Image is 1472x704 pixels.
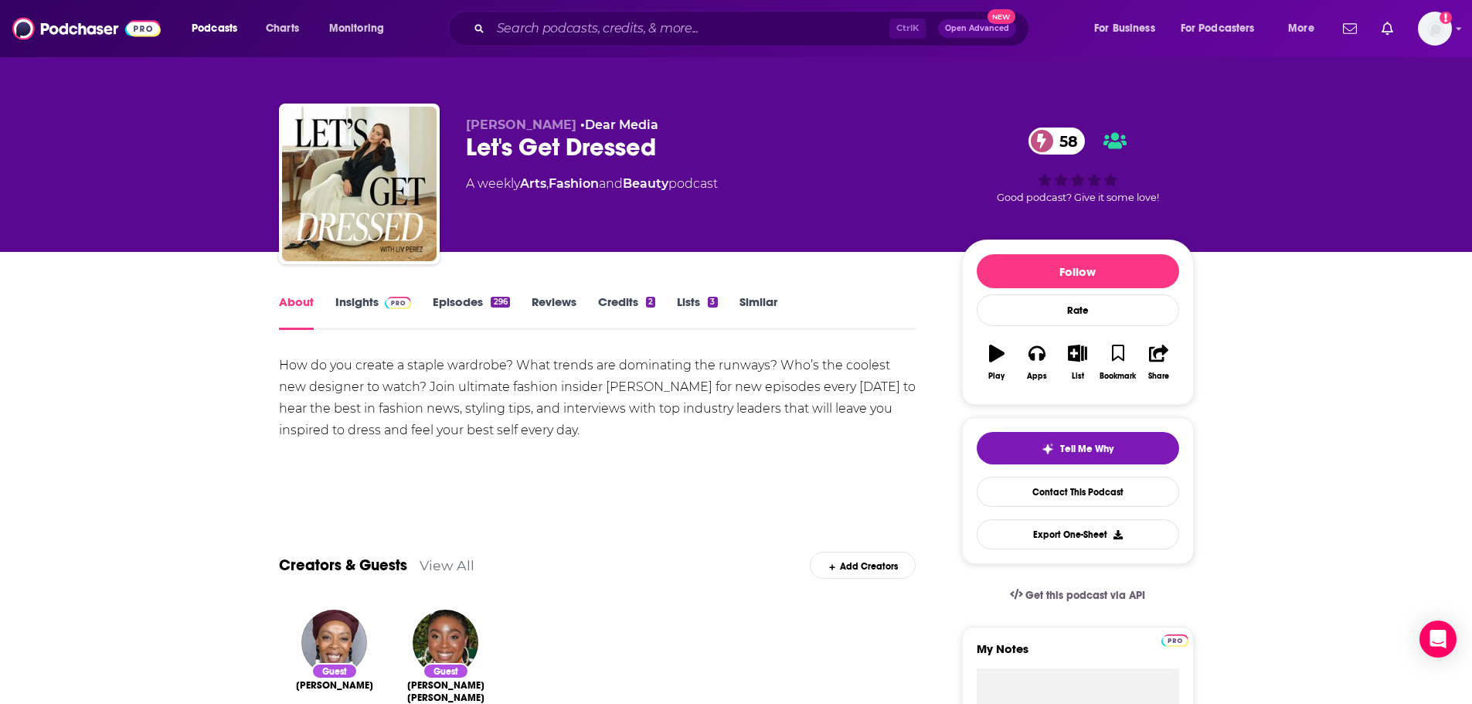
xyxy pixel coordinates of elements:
a: Noma Dumezweni [296,679,373,692]
div: Guest [311,663,358,679]
div: 58Good podcast? Give it some love! [962,117,1194,213]
a: Lindsay Peoples Wagner [403,679,489,704]
button: Play [977,335,1017,390]
a: Fashion [549,176,599,191]
a: Arts [520,176,546,191]
div: Play [988,372,1005,381]
input: Search podcasts, credits, & more... [491,16,889,41]
span: For Business [1094,18,1155,39]
div: 296 [491,297,509,308]
a: Pro website [1161,632,1188,647]
button: List [1057,335,1097,390]
button: open menu [318,16,404,41]
button: Apps [1017,335,1057,390]
button: open menu [1083,16,1175,41]
button: open menu [1171,16,1277,41]
span: Good podcast? Give it some love! [997,192,1159,203]
span: Ctrl K [889,19,926,39]
button: open menu [181,16,257,41]
img: Let's Get Dressed [282,107,437,261]
img: Podchaser Pro [1161,634,1188,647]
button: open menu [1277,16,1334,41]
a: Get this podcast via API [998,576,1158,614]
button: tell me why sparkleTell Me Why [977,432,1179,464]
div: Rate [977,294,1179,326]
span: Get this podcast via API [1025,589,1145,602]
div: 2 [646,297,655,308]
img: Lindsay Peoples Wagner [413,610,478,675]
a: About [279,294,314,330]
span: More [1288,18,1314,39]
a: Reviews [532,294,576,330]
img: Noma Dumezweni [301,610,367,675]
label: My Notes [977,641,1179,668]
span: 58 [1044,128,1086,155]
div: How do you create a staple wardrobe? What trends are dominating the runways? Who’s the coolest ne... [279,355,916,441]
button: Open AdvancedNew [938,19,1016,38]
a: Episodes296 [433,294,509,330]
span: For Podcasters [1181,18,1255,39]
span: [PERSON_NAME] [PERSON_NAME] [403,679,489,704]
svg: Add a profile image [1440,12,1452,24]
a: View All [420,557,474,573]
button: Bookmark [1098,335,1138,390]
div: List [1072,372,1084,381]
div: Share [1148,372,1169,381]
a: Contact This Podcast [977,477,1179,507]
a: Show notifications dropdown [1375,15,1399,42]
span: Charts [266,18,299,39]
a: Credits2 [598,294,655,330]
button: Show profile menu [1418,12,1452,46]
a: 58 [1028,128,1086,155]
img: Podchaser Pro [385,297,412,309]
div: Open Intercom Messenger [1419,621,1457,658]
div: A weekly podcast [466,175,718,193]
img: Podchaser - Follow, Share and Rate Podcasts [12,14,161,43]
a: Creators & Guests [279,556,407,575]
div: Guest [423,663,469,679]
div: Apps [1027,372,1047,381]
div: Add Creators [810,552,916,579]
span: [PERSON_NAME] [296,679,373,692]
span: , [546,176,549,191]
span: Podcasts [192,18,237,39]
a: Beauty [623,176,668,191]
button: Share [1138,335,1178,390]
span: Tell Me Why [1060,443,1113,455]
a: Show notifications dropdown [1337,15,1363,42]
a: Similar [739,294,777,330]
a: Lists3 [677,294,717,330]
span: and [599,176,623,191]
button: Follow [977,254,1179,288]
img: tell me why sparkle [1042,443,1054,455]
span: Monitoring [329,18,384,39]
a: Dear Media [585,117,658,132]
img: User Profile [1418,12,1452,46]
div: 3 [708,297,717,308]
a: Charts [256,16,308,41]
div: Search podcasts, credits, & more... [463,11,1044,46]
span: New [988,9,1015,24]
span: • [580,117,658,132]
button: Export One-Sheet [977,519,1179,549]
a: InsightsPodchaser Pro [335,294,412,330]
span: Open Advanced [945,25,1009,32]
div: Bookmark [1100,372,1136,381]
span: [PERSON_NAME] [466,117,576,132]
span: Logged in as kathrynwhite [1418,12,1452,46]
